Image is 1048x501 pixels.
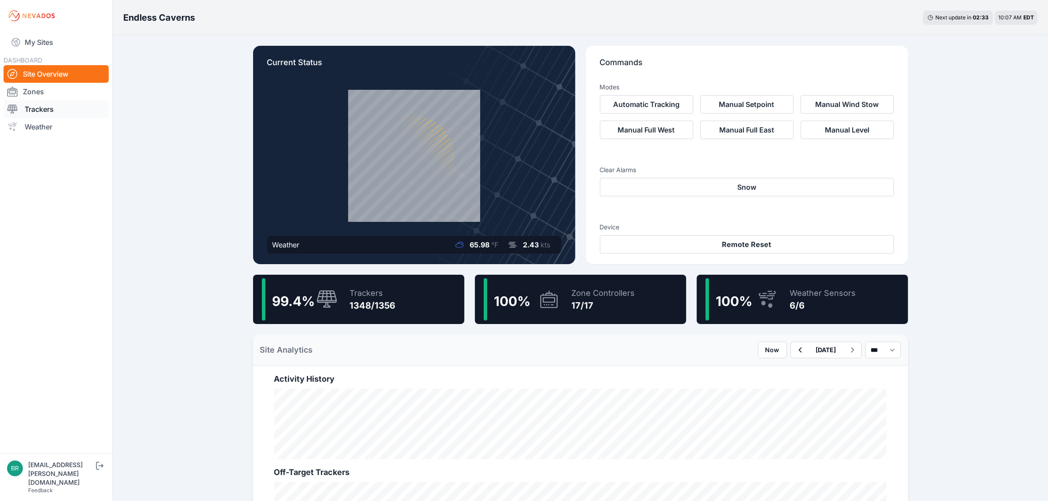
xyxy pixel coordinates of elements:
[600,223,894,232] h3: Device
[523,240,539,249] span: 2.43
[492,240,499,249] span: °F
[801,121,894,139] button: Manual Level
[697,275,908,324] a: 100%Weather Sensors6/6
[4,100,109,118] a: Trackers
[790,287,856,299] div: Weather Sensors
[4,83,109,100] a: Zones
[470,240,490,249] span: 65.98
[123,6,195,29] nav: Breadcrumb
[475,275,686,324] a: 100%Zone Controllers17/17
[600,235,894,254] button: Remote Reset
[272,239,300,250] div: Weather
[600,178,894,196] button: Snow
[4,32,109,53] a: My Sites
[7,460,23,476] img: brayden.sanford@nevados.solar
[572,299,635,312] div: 17/17
[973,14,989,21] div: 02 : 33
[600,95,693,114] button: Automatic Tracking
[260,344,313,356] h2: Site Analytics
[4,65,109,83] a: Site Overview
[267,56,561,76] p: Current Status
[935,14,971,21] span: Next update in
[758,342,787,358] button: Now
[809,342,843,358] button: [DATE]
[4,56,42,64] span: DASHBOARD
[253,275,464,324] a: 99.4%Trackers1348/1356
[123,11,195,24] h3: Endless Caverns
[600,121,693,139] button: Manual Full West
[801,95,894,114] button: Manual Wind Stow
[541,240,551,249] span: kts
[600,166,894,174] h3: Clear Alarms
[274,373,887,385] h2: Activity History
[272,293,315,309] span: 99.4 %
[716,293,753,309] span: 100 %
[28,460,94,487] div: [EMAIL_ADDRESS][PERSON_NAME][DOMAIN_NAME]
[274,466,887,479] h2: Off-Target Trackers
[1023,14,1034,21] span: EDT
[600,56,894,76] p: Commands
[572,287,635,299] div: Zone Controllers
[7,9,56,23] img: Nevados
[4,118,109,136] a: Weather
[28,487,53,494] a: Feedback
[600,83,620,92] h3: Modes
[350,299,396,312] div: 1348/1356
[790,299,856,312] div: 6/6
[700,121,794,139] button: Manual Full East
[494,293,531,309] span: 100 %
[350,287,396,299] div: Trackers
[998,14,1022,21] span: 10:07 AM
[700,95,794,114] button: Manual Setpoint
